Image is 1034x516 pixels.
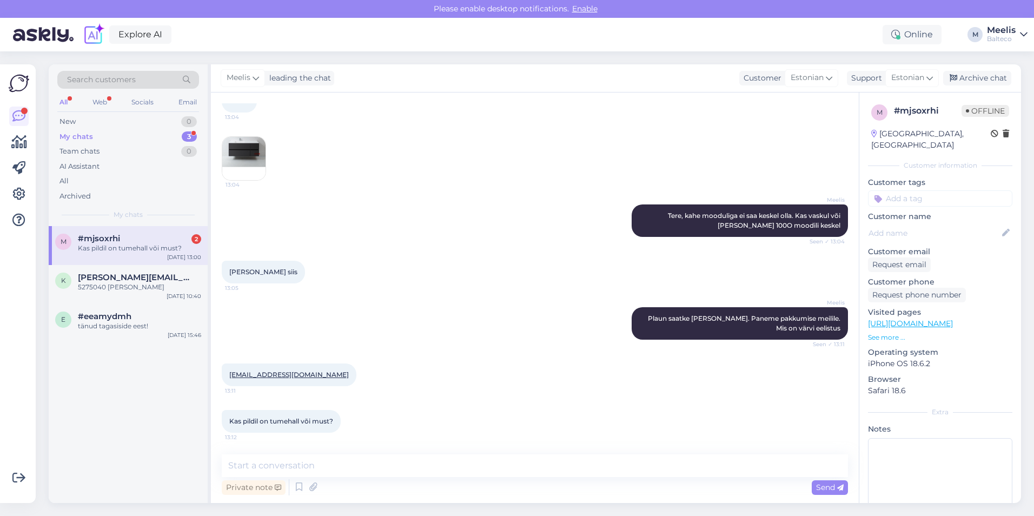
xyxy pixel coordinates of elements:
[967,27,983,42] div: M
[877,108,883,116] span: m
[129,95,156,109] div: Socials
[871,128,991,151] div: [GEOGRAPHIC_DATA], [GEOGRAPHIC_DATA]
[987,26,1016,35] div: Meelis
[181,146,197,157] div: 0
[222,137,266,180] img: Attachment
[868,246,1012,257] p: Customer email
[869,227,1000,239] input: Add name
[229,371,349,379] a: [EMAIL_ADDRESS][DOMAIN_NAME]
[883,25,942,44] div: Online
[61,276,66,285] span: k
[182,131,197,142] div: 3
[114,210,143,220] span: My chats
[167,253,201,261] div: [DATE] 13:00
[78,273,190,282] span: krista.peetersoo@gmail.com
[59,161,100,172] div: AI Assistant
[167,292,201,300] div: [DATE] 10:40
[225,113,266,121] span: 13:04
[78,282,201,292] div: 5275040 [PERSON_NAME]
[868,288,966,302] div: Request phone number
[894,104,962,117] div: # mjsoxrhi
[61,237,67,246] span: m
[226,181,266,189] span: 13:04
[59,176,69,187] div: All
[78,234,120,243] span: #mjsoxrhi
[90,95,109,109] div: Web
[168,331,201,339] div: [DATE] 15:46
[943,71,1011,85] div: Archive chat
[109,25,171,44] a: Explore AI
[229,417,333,425] span: Kas pildil on tumehall või must?
[78,321,201,331] div: tänud tagasiside eest!
[868,307,1012,318] p: Visited pages
[57,95,70,109] div: All
[816,482,844,492] span: Send
[67,74,136,85] span: Search customers
[176,95,199,109] div: Email
[61,315,65,323] span: e
[59,191,91,202] div: Archived
[9,73,29,94] img: Askly Logo
[59,116,76,127] div: New
[847,72,882,84] div: Support
[229,268,297,276] span: [PERSON_NAME] siis
[804,299,845,307] span: Meelis
[648,314,842,332] span: Plaun saatke [PERSON_NAME]. Paneme pakkumise meilile. Mis on värvi eelistus
[739,72,781,84] div: Customer
[804,237,845,246] span: Seen ✓ 13:04
[225,433,266,441] span: 13:12
[225,387,266,395] span: 13:11
[78,243,201,253] div: Kas pildil on tumehall või must?
[868,319,953,328] a: [URL][DOMAIN_NAME]
[868,257,931,272] div: Request email
[78,312,131,321] span: #eeamydmh
[868,385,1012,396] p: Safari 18.6
[222,480,286,495] div: Private note
[82,23,105,46] img: explore-ai
[868,358,1012,369] p: iPhone OS 18.6.2
[987,35,1016,43] div: Balteco
[804,196,845,204] span: Meelis
[181,116,197,127] div: 0
[191,234,201,244] div: 2
[868,211,1012,222] p: Customer name
[868,161,1012,170] div: Customer information
[791,72,824,84] span: Estonian
[987,26,1028,43] a: MeelisBalteco
[868,177,1012,188] p: Customer tags
[891,72,924,84] span: Estonian
[868,190,1012,207] input: Add a tag
[59,131,93,142] div: My chats
[227,72,250,84] span: Meelis
[868,333,1012,342] p: See more ...
[868,276,1012,288] p: Customer phone
[569,4,601,14] span: Enable
[668,211,842,229] span: Tere, kahe mooduliga ei saa keskel olla. Kas vaskul või [PERSON_NAME] 100O moodili keskel
[804,340,845,348] span: Seen ✓ 13:11
[962,105,1009,117] span: Offline
[868,374,1012,385] p: Browser
[225,284,266,292] span: 13:05
[868,407,1012,417] div: Extra
[59,146,100,157] div: Team chats
[265,72,331,84] div: leading the chat
[868,424,1012,435] p: Notes
[868,347,1012,358] p: Operating system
